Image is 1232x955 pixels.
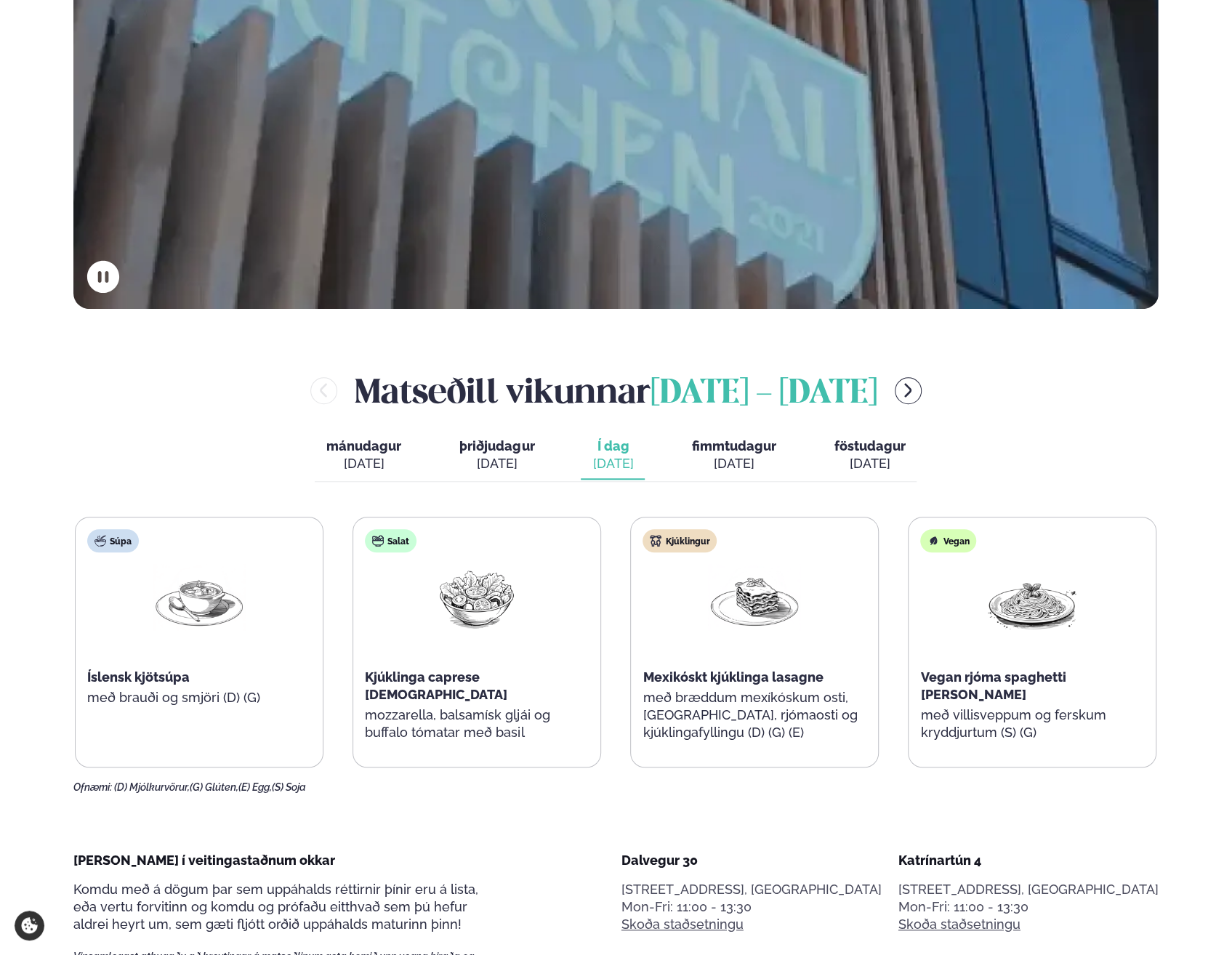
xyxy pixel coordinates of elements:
span: Komdu með á dögum þar sem uppáhalds réttirnir þínir eru á lista, eða vertu forvitinn og komdu og ... [73,882,478,932]
div: Katrínartún 4 [898,852,1159,869]
div: [DATE] [691,455,776,472]
span: (G) Glúten, [190,781,238,793]
button: Í dag [DATE] [581,432,645,480]
div: Mon-Fri: 11:00 - 13:30 [898,898,1159,916]
span: þriðjudagur [459,438,534,454]
img: chicken.svg [650,535,661,547]
div: [DATE] [592,455,633,472]
img: salad.svg [372,535,384,547]
span: fimmtudagur [691,438,776,454]
h2: Matseðill vikunnar [355,367,877,414]
div: Kjúklingur [643,529,717,552]
div: [DATE] [459,455,534,472]
p: með brauði og smjöri (D) (G) [87,689,311,706]
button: menu-btn-right [895,377,922,404]
img: soup.svg [94,535,106,547]
p: mozzarella, balsamísk gljái og buffalo tómatar með basil [365,706,589,741]
p: með villisveppum og ferskum kryddjurtum (S) (G) [920,706,1144,741]
img: Lasagna.png [708,564,801,632]
img: Soup.png [153,564,246,632]
div: Dalvegur 30 [621,852,882,869]
img: Vegan.svg [927,535,939,547]
span: föstudagur [834,438,905,454]
div: [DATE] [326,455,401,472]
span: Ofnæmi: [73,781,112,793]
span: Vegan rjóma spaghetti [PERSON_NAME] [920,669,1066,702]
div: Salat [365,529,416,552]
button: föstudagur [DATE] [822,432,917,480]
button: þriðjudagur [DATE] [448,432,546,480]
div: Súpa [87,529,139,552]
div: [DATE] [834,455,905,472]
span: Mexikóskt kjúklinga lasagne [643,669,823,685]
button: fimmtudagur [DATE] [680,432,787,480]
p: með bræddum mexíkóskum osti, [GEOGRAPHIC_DATA], rjómaosti og kjúklingafyllingu (D) (G) (E) [643,689,866,741]
img: Spagetti.png [986,564,1079,632]
div: Mon-Fri: 11:00 - 13:30 [621,898,882,916]
span: (S) Soja [272,781,306,793]
span: [PERSON_NAME] í veitingastaðnum okkar [73,853,335,868]
a: Skoða staðsetningu [621,916,744,933]
button: menu-btn-left [310,377,337,404]
span: mánudagur [326,438,401,454]
span: (E) Egg, [238,781,272,793]
span: (D) Mjólkurvörur, [114,781,190,793]
button: mánudagur [DATE] [315,432,413,480]
span: Í dag [592,438,633,455]
span: Íslensk kjötsúpa [87,669,190,685]
a: Skoða staðsetningu [898,916,1020,933]
p: [STREET_ADDRESS], [GEOGRAPHIC_DATA] [898,881,1159,898]
a: Cookie settings [15,911,44,940]
div: Vegan [920,529,976,552]
p: [STREET_ADDRESS], [GEOGRAPHIC_DATA] [621,881,882,898]
span: [DATE] - [DATE] [651,378,877,410]
img: Salad.png [430,564,523,632]
span: Kjúklinga caprese [DEMOGRAPHIC_DATA] [365,669,507,702]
